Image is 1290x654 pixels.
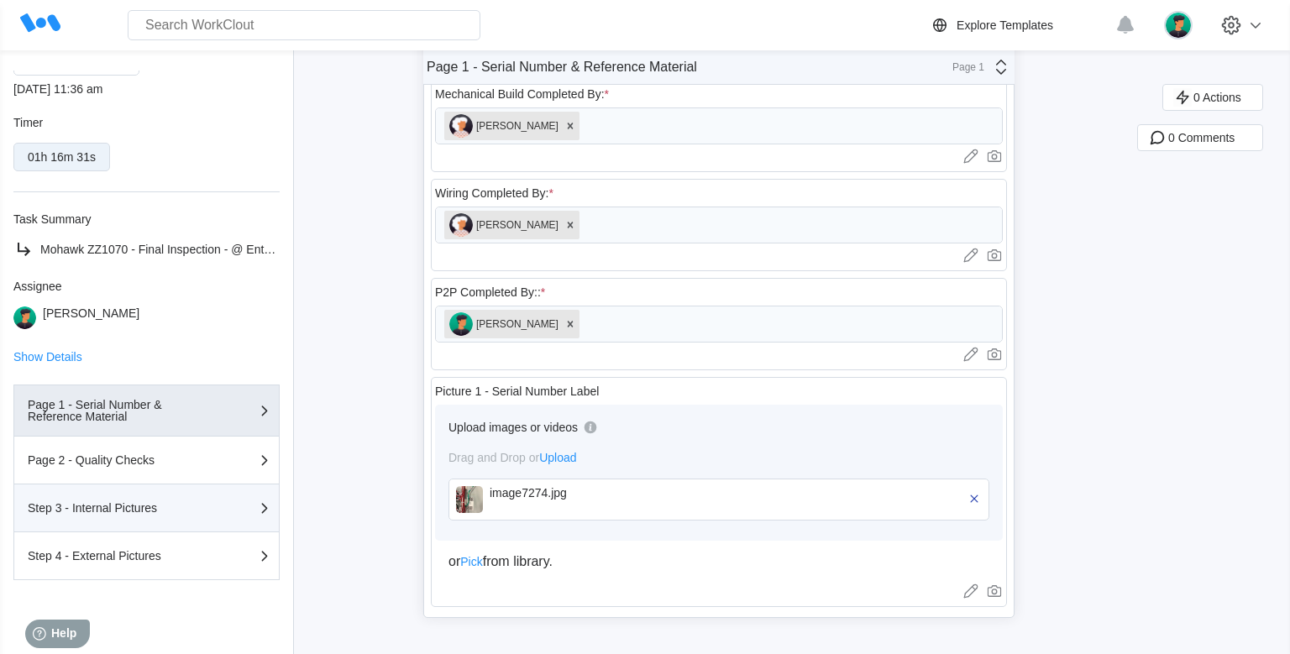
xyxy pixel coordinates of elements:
[40,243,696,256] span: Mohawk ZZ1070 - Final Inspection - @ Enter the Job Number (Format: M12345) - @ Enter Serial Numbe...
[942,61,984,73] div: Page 1
[28,454,196,466] div: Page 2 - Quality Checks
[13,116,280,129] div: Timer
[128,10,480,40] input: Search WorkClout
[435,385,599,398] div: Picture 1 - Serial Number Label
[460,555,482,568] span: Pick
[490,486,683,500] div: image7274.jpg
[28,399,196,422] div: Page 1 - Serial Number & Reference Material
[435,87,609,101] div: Mechanical Build Completed By:
[43,306,139,329] div: [PERSON_NAME]
[435,186,553,200] div: Wiring Completed By:
[13,239,280,259] a: Mohawk ZZ1070 - Final Inspection - @ Enter the Job Number (Format: M12345) - @ Enter Serial Numbe...
[427,60,697,75] div: Page 1 - Serial Number & Reference Material
[1162,84,1263,111] button: 0 Actions
[957,18,1053,32] div: Explore Templates
[13,385,280,437] button: Page 1 - Serial Number & Reference Material
[13,532,280,580] button: Step 4 - External Pictures
[1168,132,1235,144] span: 0 Comments
[13,280,280,293] div: Assignee
[28,550,196,562] div: Step 4 - External Pictures
[435,285,545,299] div: P2P Completed By::
[448,554,989,569] div: or from library.
[28,150,96,164] div: 01h 16m 31s
[13,212,280,226] div: Task Summary
[930,15,1107,35] a: Explore Templates
[1164,11,1193,39] img: user.png
[1137,124,1263,151] button: 0 Comments
[448,421,578,434] div: Upload images or videos
[539,451,576,464] span: Upload
[13,484,280,532] button: Step 3 - Internal Pictures
[13,82,280,96] div: [DATE] 11:36 am
[13,351,82,363] button: Show Details
[1193,92,1241,103] span: 0 Actions
[13,437,280,484] button: Page 2 - Quality Checks
[13,306,36,329] img: user.png
[448,451,577,464] span: Drag and Drop or
[456,486,483,513] img: image7274.jpg
[28,502,196,514] div: Step 3 - Internal Pictures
